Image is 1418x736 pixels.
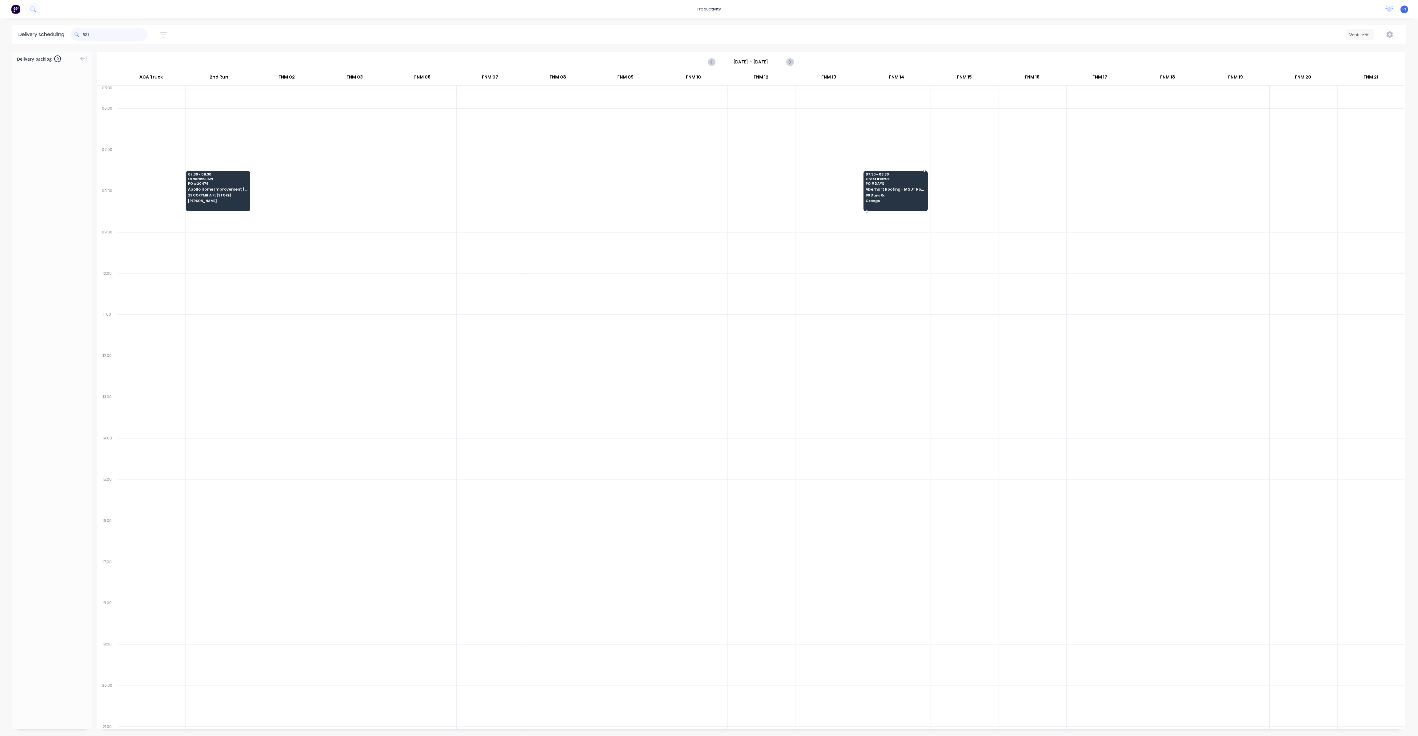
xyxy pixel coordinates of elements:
[866,172,925,176] span: 07:30 - 08:30
[188,187,248,191] span: Apollo Home Improvement (QLD) Pty Ltd
[866,199,925,203] span: Grange
[866,182,925,185] span: PO # DAYS
[185,72,253,85] div: 2nd Run
[866,187,925,191] span: Aberhart Roofing - MGJT Roofing Pty Ltd
[97,558,118,600] div: 17:00
[998,72,1066,85] div: FNM 16
[97,105,118,146] div: 06:00
[659,72,727,85] div: FNM 10
[253,72,320,85] div: FNM 02
[1202,72,1269,85] div: FNM 19
[11,5,20,14] img: Factory
[188,182,248,185] span: PO # 20476
[97,641,118,682] div: 19:00
[97,270,118,311] div: 10:00
[1269,72,1337,85] div: FNM 20
[321,72,388,85] div: FNM 03
[97,435,118,476] div: 14:00
[727,72,795,85] div: FNM 12
[795,72,863,85] div: FNM 13
[1402,6,1406,12] span: F1
[188,199,248,203] span: [PERSON_NAME]
[524,72,591,85] div: FNM 08
[97,476,118,517] div: 15:00
[1349,31,1367,38] div: Vehicle
[97,228,118,270] div: 09:00
[54,55,61,62] span: 0
[188,172,248,176] span: 07:30 - 08:30
[389,72,456,85] div: FNM 06
[97,517,118,558] div: 16:00
[1346,29,1374,40] button: Vehicle
[97,187,118,228] div: 08:00
[1066,72,1134,85] div: FNM 17
[1134,72,1201,85] div: FNM 18
[188,177,248,181] span: Order # 190521
[97,723,118,730] div: 21:00
[456,72,524,85] div: FNM 07
[97,682,118,723] div: 20:00
[97,84,118,105] div: 05:30
[1337,72,1404,85] div: FNM 21
[866,177,925,181] span: Order # 192521
[694,5,724,14] div: productivity
[97,393,118,435] div: 13:00
[117,72,185,85] div: ACA Truck
[12,25,70,44] div: Delivery scheduling
[83,28,147,41] input: Search for orders
[97,146,118,187] div: 07:00
[97,311,118,352] div: 11:00
[592,72,659,85] div: FNM 09
[931,72,998,85] div: FNM 15
[188,193,248,197] span: 29 CORYMBIA PL (STORE)
[866,193,925,197] span: 89 Days Rd
[97,352,118,393] div: 12:00
[97,599,118,641] div: 18:00
[863,72,930,85] div: FNM 14
[17,56,52,62] span: Delivery backlog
